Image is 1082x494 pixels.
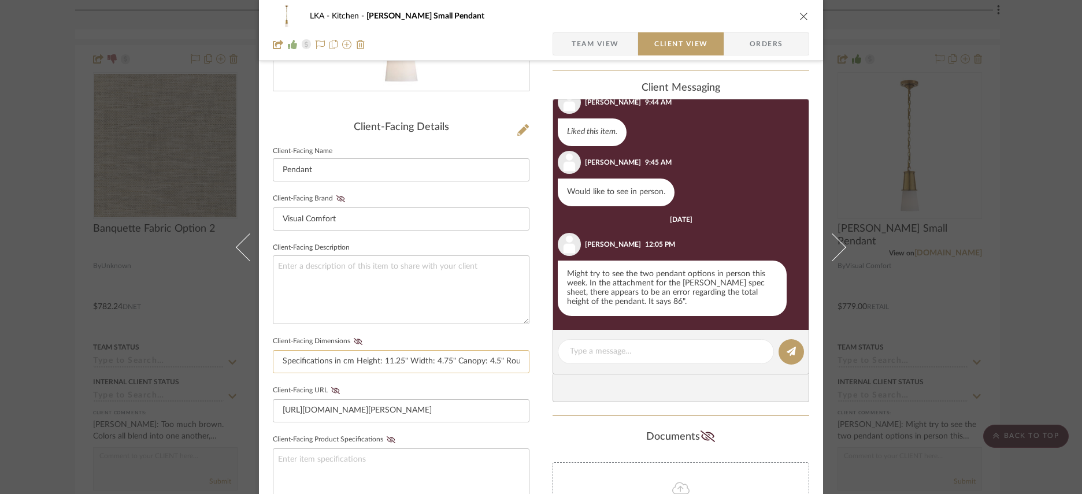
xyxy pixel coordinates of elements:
[645,239,675,250] div: 12:05 PM
[737,32,796,55] span: Orders
[558,118,627,146] div: Liked this item.
[670,216,692,224] div: [DATE]
[273,387,343,395] label: Client-Facing URL
[553,428,809,446] div: Documents
[273,121,529,134] div: Client-Facing Details
[356,40,365,49] img: Remove from project
[273,399,529,422] input: Enter item URL
[273,245,350,251] label: Client-Facing Description
[332,12,366,20] span: Kitchen
[558,91,581,114] img: user_avatar.png
[273,436,399,444] label: Client-Facing Product Specifications
[310,12,332,20] span: LKA
[585,157,641,168] div: [PERSON_NAME]
[273,337,366,346] label: Client-Facing Dimensions
[558,179,675,206] div: Would like to see in person.
[553,82,809,95] div: client Messaging
[273,148,332,154] label: Client-Facing Name
[273,207,529,231] input: Enter Client-Facing Brand
[558,261,787,316] div: Might try to see the two pendant options in person this week. In the attachment for the [PERSON_N...
[585,97,641,107] div: [PERSON_NAME]
[645,157,672,168] div: 9:45 AM
[585,239,641,250] div: [PERSON_NAME]
[273,195,349,203] label: Client-Facing Brand
[273,5,301,28] img: 1910bc26-445e-49f2-825f-ad0223d16324_48x40.jpg
[273,350,529,373] input: Enter item dimensions
[273,158,529,181] input: Enter Client-Facing Item Name
[383,436,399,444] button: Client-Facing Product Specifications
[350,337,366,346] button: Client-Facing Dimensions
[645,97,672,107] div: 9:44 AM
[572,32,619,55] span: Team View
[654,32,707,55] span: Client View
[328,387,343,395] button: Client-Facing URL
[366,12,484,20] span: [PERSON_NAME] Small Pendant
[333,195,349,203] button: Client-Facing Brand
[558,151,581,174] img: user_avatar.png
[799,11,809,21] button: close
[558,233,581,256] img: user_avatar.png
